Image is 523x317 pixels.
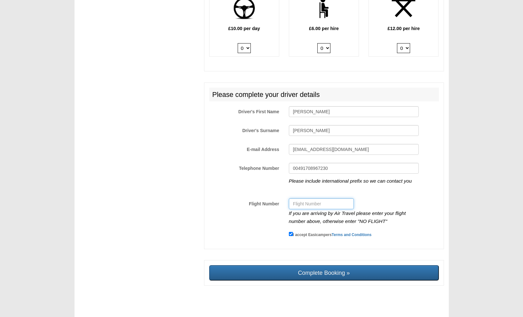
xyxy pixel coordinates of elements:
[293,233,372,237] small: I accept Easicampers
[289,125,419,136] input: Driver's Surname
[204,125,284,134] label: Driver's Surname
[289,198,354,209] input: Flight Number
[209,265,439,281] input: Complete Booking »
[204,144,284,153] label: E-mail Address
[387,26,420,31] b: £12.00 per hire
[309,26,339,31] b: £6.00 per hire
[204,198,284,207] label: Flight Number
[204,163,284,171] label: Telephone Number
[209,88,439,102] h2: Please complete your driver details
[289,144,419,155] input: E-mail Address
[289,210,406,224] i: If you are arriving by Air Travel please enter your flight number above, otherwise enter "NO FLIGHT"
[289,232,293,236] input: I accept EasicampersTerms and Conditions
[289,106,419,117] input: Driver's First Name
[228,26,260,31] b: £10.00 per day
[289,178,412,184] i: Please include international prefix so we can contact you
[204,106,284,115] label: Driver's First Name
[332,233,372,237] a: Terms and Conditions
[289,163,419,174] input: Telephone Number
